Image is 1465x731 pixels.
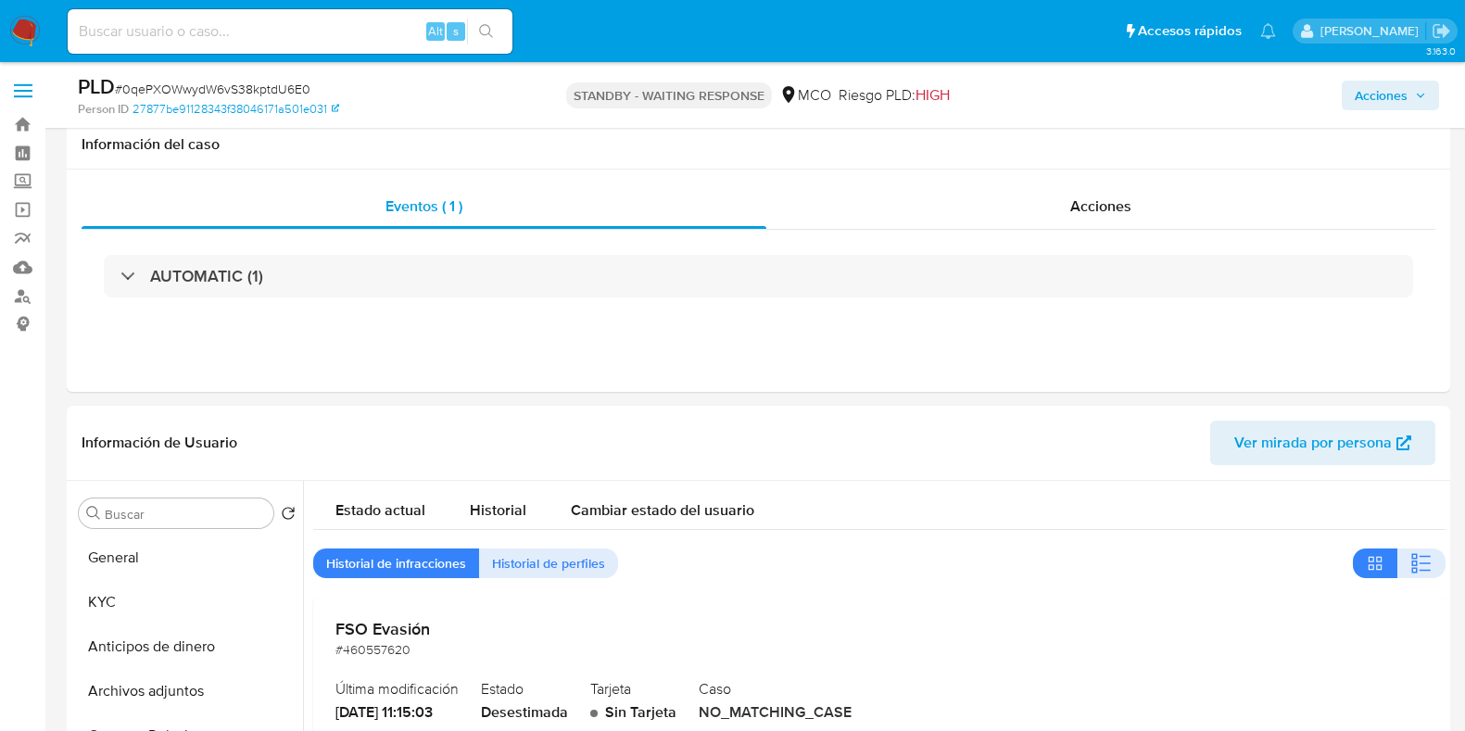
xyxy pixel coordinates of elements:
[1070,195,1131,217] span: Acciones
[1234,421,1392,465] span: Ver mirada por persona
[467,19,505,44] button: search-icon
[71,669,303,713] button: Archivos adjuntos
[82,135,1435,154] h1: Información del caso
[281,506,296,526] button: Volver al orden por defecto
[104,255,1413,297] div: AUTOMATIC (1)
[115,80,310,98] span: # 0qePXOWwydW6vS38kptdU6E0
[566,82,772,108] p: STANDBY - WAITING RESPONSE
[779,85,831,106] div: MCO
[916,84,950,106] span: HIGH
[1210,421,1435,465] button: Ver mirada por persona
[82,434,237,452] h1: Información de Usuario
[428,22,443,40] span: Alt
[1138,21,1242,41] span: Accesos rápidos
[1355,81,1408,110] span: Acciones
[68,19,512,44] input: Buscar usuario o caso...
[1342,81,1439,110] button: Acciones
[839,85,950,106] span: Riesgo PLD:
[78,71,115,101] b: PLD
[453,22,459,40] span: s
[71,580,303,624] button: KYC
[1320,22,1425,40] p: felipe.cayon@mercadolibre.com
[385,195,462,217] span: Eventos ( 1 )
[1260,23,1276,39] a: Notificaciones
[133,101,339,118] a: 27877be91128343f38046171a501e031
[1432,21,1451,41] a: Salir
[71,624,303,669] button: Anticipos de dinero
[78,101,129,118] b: Person ID
[86,506,101,521] button: Buscar
[150,266,263,286] h3: AUTOMATIC (1)
[105,506,266,523] input: Buscar
[71,536,303,580] button: General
